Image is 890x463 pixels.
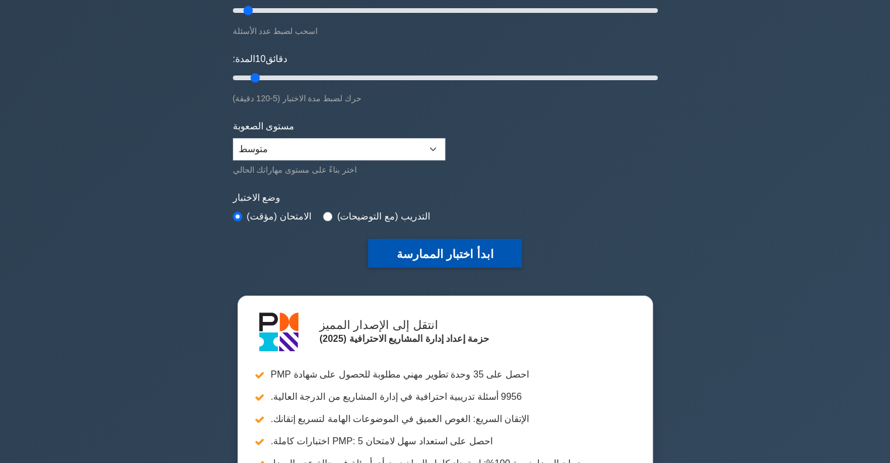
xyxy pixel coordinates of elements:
[368,239,521,267] button: ابدأ اختبار الممارسة
[255,54,266,64] font: 10
[233,26,318,36] font: اسحب لضبط عدد الأسئلة
[233,121,294,131] font: مستوى الصعوبة
[337,211,430,221] font: التدريب (مع التوضيحات)
[233,165,357,174] font: اختر بناءً على مستوى مهاراتك الحالي
[396,248,493,260] font: ابدأ اختبار الممارسة
[233,94,362,103] font: حرك لضبط مدة الاختبار (5-120 دقيقة)
[247,211,311,221] font: الامتحان (مؤقت)
[233,54,255,64] font: المدة:
[233,193,280,203] font: وضع الاختبار
[266,54,287,64] font: دقائق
